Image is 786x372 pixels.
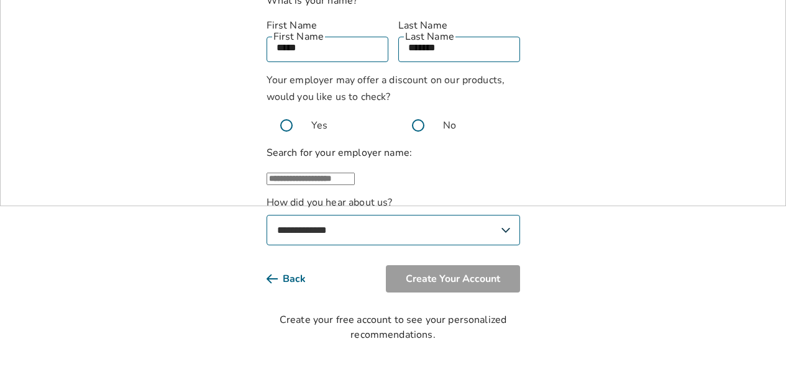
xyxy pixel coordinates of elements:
[386,265,520,293] button: Create Your Account
[267,265,326,293] button: Back
[267,215,520,245] select: How did you hear about us?
[267,146,413,160] label: Search for your employer name:
[267,312,520,342] div: Create your free account to see your personalized recommendations.
[443,118,456,133] span: No
[311,118,327,133] span: Yes
[267,18,388,33] label: First Name
[724,312,786,372] iframe: Chat Widget
[267,73,505,104] span: Your employer may offer a discount on our products, would you like us to check?
[267,195,520,245] label: How did you hear about us?
[398,18,520,33] label: Last Name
